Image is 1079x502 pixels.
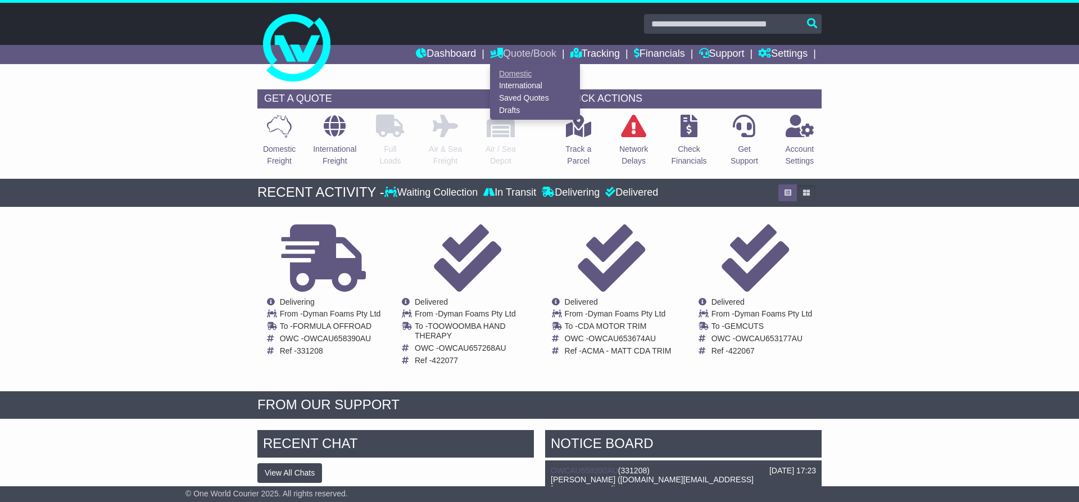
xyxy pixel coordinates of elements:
[490,45,556,64] a: Quote/Book
[491,92,579,105] a: Saved Quotes
[280,309,381,322] td: From -
[565,297,598,306] span: Delivered
[671,114,708,173] a: CheckFinancials
[303,309,381,318] span: Dyman Foams Pty Ltd
[280,334,381,346] td: OWC -
[415,297,448,306] span: Delivered
[185,489,348,498] span: © One World Courier 2025. All rights reserved.
[491,80,579,92] a: International
[257,397,822,413] div: FROM OUR SUPPORT
[486,143,516,167] p: Air / Sea Depot
[297,346,323,355] span: 331208
[262,114,296,173] a: DomesticFreight
[480,187,539,199] div: In Transit
[415,309,533,322] td: From -
[769,466,816,476] div: [DATE] 17:23
[415,322,533,343] td: To -
[384,187,480,199] div: Waiting Collection
[578,322,646,331] span: CDA MOTOR TRIM
[711,297,745,306] span: Delivered
[415,356,533,365] td: Ref -
[313,143,356,167] p: International Freight
[491,104,579,116] a: Drafts
[602,187,658,199] div: Delivered
[280,346,381,356] td: Ref -
[263,143,296,167] p: Domestic Freight
[312,114,357,173] a: InternationalFreight
[565,114,592,173] a: Track aParcel
[582,346,671,355] span: ACMA - MATT CDA TRIM
[565,309,672,322] td: From -
[570,45,620,64] a: Tracking
[565,346,672,356] td: Ref -
[491,67,579,80] a: Domestic
[786,143,814,167] p: Account Settings
[730,114,759,173] a: GetSupport
[556,89,822,108] div: QUICK ACTIONS
[758,45,808,64] a: Settings
[439,343,506,352] span: OWCAU657268AU
[619,114,649,173] a: NetworkDelays
[293,322,371,331] span: FORMULA OFFROAD
[280,297,315,306] span: Delivering
[551,466,618,475] a: OWCAU658390AU
[621,466,647,475] span: 331208
[588,334,656,343] span: OWCAU653674AU
[565,334,672,346] td: OWC -
[735,309,813,318] span: Dyman Foams Pty Ltd
[432,356,458,365] span: 422077
[257,430,534,460] div: RECENT CHAT
[376,143,404,167] p: Full Loads
[731,143,758,167] p: Get Support
[565,143,591,167] p: Track a Parcel
[551,466,816,476] div: ( )
[672,143,707,167] p: Check Financials
[438,309,516,318] span: Dyman Foams Pty Ltd
[257,89,523,108] div: GET A QUOTE
[545,430,822,460] div: NOTICE BOARD
[711,309,813,322] td: From -
[728,346,755,355] span: 422067
[735,334,803,343] span: OWCAU653177AU
[619,143,648,167] p: Network Delays
[416,45,476,64] a: Dashboard
[257,463,322,483] button: View All Chats
[415,322,506,340] span: TOOWOOMBA HAND THERAPY
[490,64,580,120] div: Quote/Book
[711,322,813,334] td: To -
[303,334,371,343] span: OWCAU658390AU
[539,187,602,199] div: Delivering
[634,45,685,64] a: Financials
[588,309,666,318] span: Dyman Foams Pty Ltd
[711,334,813,346] td: OWC -
[415,343,533,356] td: OWC -
[785,114,815,173] a: AccountSettings
[724,322,764,331] span: GEMCUTS
[257,184,384,201] div: RECENT ACTIVITY -
[429,143,462,167] p: Air & Sea Freight
[711,346,813,356] td: Ref -
[699,45,745,64] a: Support
[551,475,754,494] span: [PERSON_NAME] ([DOMAIN_NAME][EMAIL_ADDRESS][DOMAIN_NAME])
[565,322,672,334] td: To -
[280,322,381,334] td: To -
